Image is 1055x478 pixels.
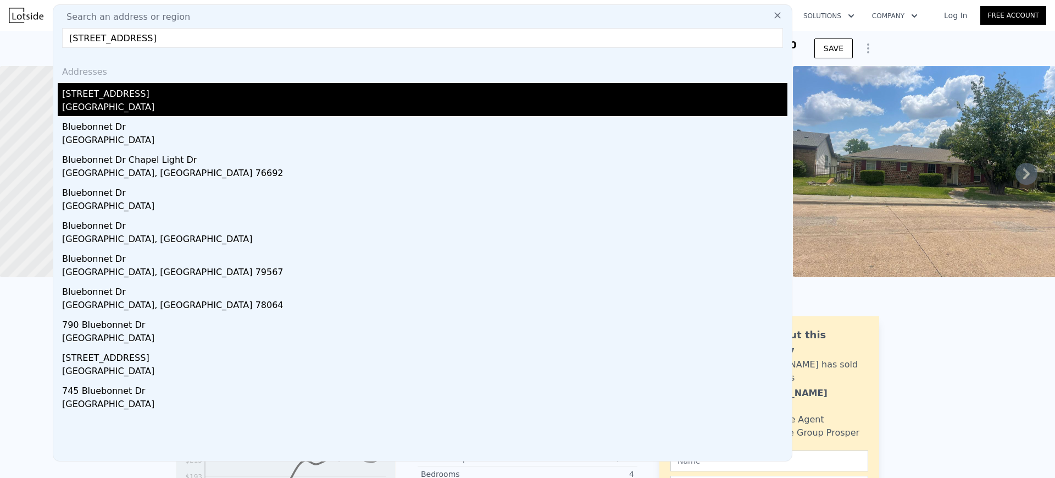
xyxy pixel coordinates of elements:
div: Bluebonnet Dr [62,281,787,299]
div: 745 Bluebonnet Dr [62,380,787,398]
input: Enter an address, city, region, neighborhood or zip code [62,28,783,48]
button: Company [863,6,926,26]
div: [GEOGRAPHIC_DATA] [62,332,787,347]
div: [STREET_ADDRESS] [62,83,787,101]
button: Solutions [795,6,863,26]
div: Bluebonnet Dr [62,116,787,134]
div: Ask about this property [746,327,868,358]
div: [GEOGRAPHIC_DATA] [62,101,787,116]
div: Realty One Group Prosper [746,426,859,439]
div: Bluebonnet Dr [62,182,787,200]
span: Search an address or region [58,10,190,24]
div: Bluebonnet Dr [62,248,787,266]
div: Bluebonnet Dr Chapel Light Dr [62,149,787,167]
div: [GEOGRAPHIC_DATA], [GEOGRAPHIC_DATA] 79567 [62,266,787,281]
a: Free Account [980,6,1046,25]
tspan: $213 [185,457,202,464]
div: [GEOGRAPHIC_DATA] [62,398,787,413]
div: [STREET_ADDRESS] [62,347,787,365]
div: [GEOGRAPHIC_DATA] [62,365,787,380]
div: [PERSON_NAME] Narayan [746,387,868,413]
div: [GEOGRAPHIC_DATA], [GEOGRAPHIC_DATA] [62,233,787,248]
img: Lotside [9,8,43,23]
div: [GEOGRAPHIC_DATA], [GEOGRAPHIC_DATA] 76692 [62,167,787,182]
div: [GEOGRAPHIC_DATA], [GEOGRAPHIC_DATA] 78064 [62,299,787,314]
button: SAVE [814,39,853,58]
div: [GEOGRAPHIC_DATA] [62,134,787,149]
div: [PERSON_NAME] has sold 129 homes [746,358,868,384]
div: Addresses [58,57,787,83]
div: Bluebonnet Dr [62,215,787,233]
div: [GEOGRAPHIC_DATA] [62,200,787,215]
div: 790 Bluebonnet Dr [62,314,787,332]
a: Log In [931,10,980,21]
button: Show Options [857,37,879,59]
